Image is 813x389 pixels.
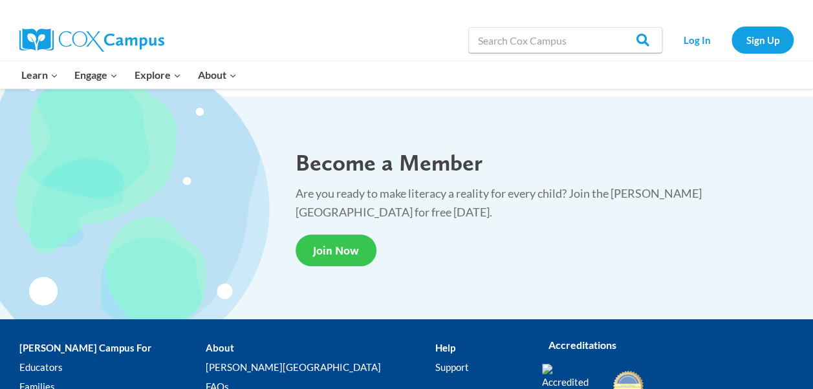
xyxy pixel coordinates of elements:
[13,61,244,89] nav: Primary Navigation
[313,244,359,257] span: Join Now
[206,358,435,377] a: [PERSON_NAME][GEOGRAPHIC_DATA]
[468,27,662,53] input: Search Cox Campus
[296,149,482,176] span: Become a Member
[435,358,523,377] a: Support
[732,26,794,53] a: Sign Up
[669,26,725,53] a: Log In
[13,61,67,89] button: Child menu of Learn
[190,61,245,89] button: Child menu of About
[19,358,206,377] a: Educators
[296,184,787,222] p: Are you ready to make literacy a reality for every child? Join the [PERSON_NAME][GEOGRAPHIC_DATA]...
[19,28,164,52] img: Cox Campus
[669,26,794,53] nav: Secondary Navigation
[296,235,376,266] a: Join Now
[126,61,190,89] button: Child menu of Explore
[548,339,616,351] strong: Accreditations
[67,61,127,89] button: Child menu of Engage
